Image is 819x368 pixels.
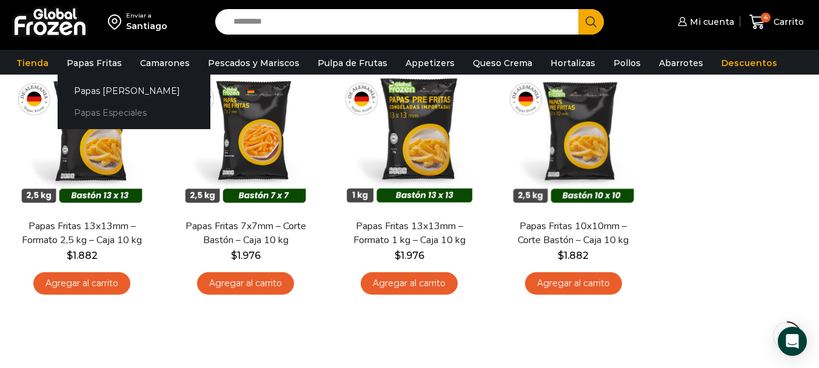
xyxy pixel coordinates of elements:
a: Descuentos [715,52,783,75]
a: Queso Crema [467,52,538,75]
a: Papas Fritas 10x10mm – Corte Bastón – Caja 10 kg [508,219,639,247]
a: Camarones [134,52,196,75]
bdi: 1.976 [231,250,261,261]
a: Mi cuenta [675,10,734,34]
button: Search button [578,9,604,35]
img: address-field-icon.svg [108,12,126,32]
a: Agregar al carrito: “Papas Fritas 10x10mm - Corte Bastón - Caja 10 kg” [525,272,622,295]
span: $ [67,250,73,261]
a: Papas Fritas 13x13mm – Formato 2,5 kg – Caja 10 kg [16,219,147,247]
a: Agregar al carrito: “Papas Fritas 13x13mm - Formato 2,5 kg - Caja 10 kg” [33,272,130,295]
a: 4 Carrito [746,8,807,36]
a: Pulpa de Frutas [312,52,393,75]
bdi: 1.882 [558,250,589,261]
div: Open Intercom Messenger [778,327,807,356]
a: Appetizers [399,52,461,75]
span: $ [558,250,564,261]
a: Pescados y Mariscos [202,52,306,75]
div: Santiago [126,20,167,32]
span: $ [395,250,401,261]
bdi: 1.882 [67,250,98,261]
a: Agregar al carrito: “Papas Fritas 13x13mm - Formato 1 kg - Caja 10 kg” [361,272,458,295]
a: Papas Especiales [58,102,210,124]
a: Papas Fritas [61,52,128,75]
bdi: 1.976 [395,250,424,261]
span: $ [231,250,237,261]
a: Abarrotes [653,52,709,75]
a: Pollos [607,52,647,75]
a: Tienda [10,52,55,75]
span: Mi cuenta [687,16,734,28]
a: Papas Fritas 7x7mm – Corte Bastón – Caja 10 kg [180,219,311,247]
span: Carrito [771,16,804,28]
a: Agregar al carrito: “Papas Fritas 7x7mm - Corte Bastón - Caja 10 kg” [197,272,294,295]
div: Enviar a [126,12,167,20]
a: Hortalizas [544,52,601,75]
span: 4 [761,13,771,22]
a: Papas [PERSON_NAME] [58,79,210,102]
a: Papas Fritas 13x13mm – Formato 1 kg – Caja 10 kg [344,219,475,247]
